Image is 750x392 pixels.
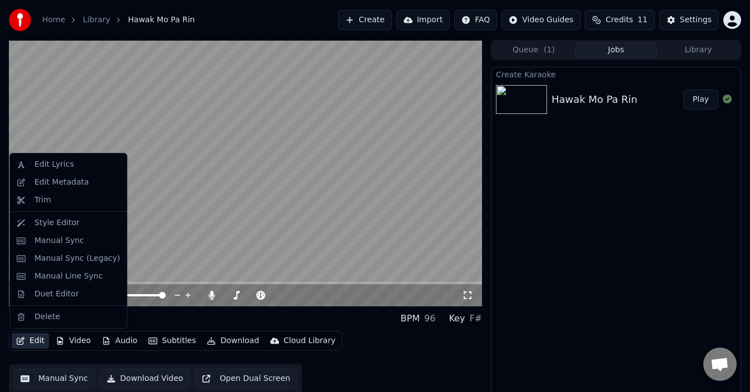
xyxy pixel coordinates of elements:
div: Edit Lyrics [34,159,74,170]
button: Video Guides [501,10,580,30]
button: Edit [12,333,49,349]
div: Edit Metadata [34,177,89,188]
a: Library [83,14,110,26]
div: Hawak Mo Pa Rin [552,92,637,107]
div: Create Karaoke [491,67,741,81]
span: 11 [638,14,648,26]
div: Style Editor [34,217,80,229]
div: Manual Sync (Legacy) [34,253,120,264]
span: Credits [605,14,633,26]
span: Hawak Mo Pa Rin [128,14,195,26]
button: Queue [493,42,575,58]
img: youka [9,9,31,31]
div: Delete [34,311,60,322]
button: Jobs [575,42,657,58]
button: Create [338,10,392,30]
div: Trim [34,195,51,206]
a: Home [42,14,65,26]
div: 96 [424,312,435,325]
button: Subtitles [144,333,200,349]
div: F# [469,312,482,325]
button: Open Dual Screen [195,369,297,389]
div: Manual Sync [34,235,84,246]
button: Audio [97,333,142,349]
button: Video [51,333,95,349]
div: Settings [680,14,712,26]
button: Credits11 [585,10,654,30]
div: Hawak Mo Pa Rin [9,311,105,326]
span: ( 1 ) [544,44,555,56]
button: Download Video [100,369,190,389]
button: Library [657,42,739,58]
div: Key [449,312,465,325]
nav: breadcrumb [42,14,195,26]
div: Cloud Library [284,335,335,346]
div: Open chat [703,348,737,381]
div: Duet Editor [34,289,79,300]
button: Download [202,333,264,349]
div: BPM [401,312,420,325]
button: FAQ [454,10,497,30]
button: Settings [659,10,719,30]
button: Play [683,90,718,110]
button: Manual Sync [13,369,95,389]
div: Manual Line Sync [34,271,103,282]
button: Import [396,10,450,30]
